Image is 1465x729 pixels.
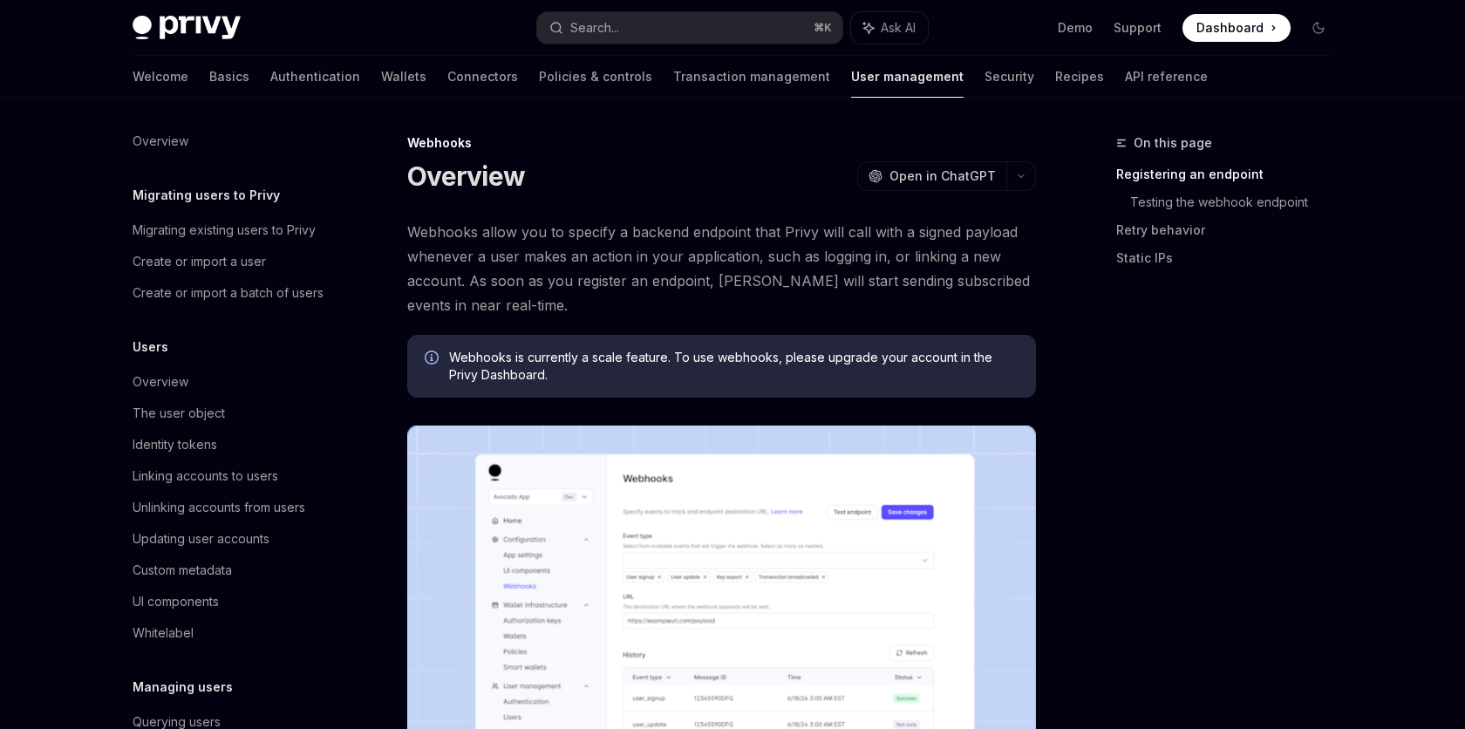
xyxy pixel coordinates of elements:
[857,161,1006,191] button: Open in ChatGPT
[1116,216,1346,244] a: Retry behavior
[119,246,342,277] a: Create or import a user
[889,167,996,185] span: Open in ChatGPT
[133,497,305,518] div: Unlinking accounts from users
[133,283,324,303] div: Create or import a batch of users
[133,56,188,98] a: Welcome
[119,523,342,555] a: Updating user accounts
[133,220,316,241] div: Migrating existing users to Privy
[1134,133,1212,153] span: On this page
[133,251,266,272] div: Create or import a user
[133,185,280,206] h5: Migrating users to Privy
[119,277,342,309] a: Create or import a batch of users
[1114,19,1162,37] a: Support
[133,131,188,152] div: Overview
[381,56,426,98] a: Wallets
[1058,19,1093,37] a: Demo
[119,429,342,460] a: Identity tokens
[425,351,442,368] svg: Info
[133,677,233,698] h5: Managing users
[1196,19,1264,37] span: Dashboard
[209,56,249,98] a: Basics
[881,19,916,37] span: Ask AI
[1116,160,1346,188] a: Registering an endpoint
[133,466,278,487] div: Linking accounts to users
[133,434,217,455] div: Identity tokens
[119,398,342,429] a: The user object
[570,17,619,38] div: Search...
[119,492,342,523] a: Unlinking accounts from users
[119,126,342,157] a: Overview
[119,555,342,586] a: Custom metadata
[119,460,342,492] a: Linking accounts to users
[133,623,194,644] div: Whitelabel
[133,337,168,358] h5: Users
[1055,56,1104,98] a: Recipes
[407,160,525,192] h1: Overview
[814,21,832,35] span: ⌘ K
[537,12,842,44] button: Search...⌘K
[851,56,964,98] a: User management
[133,560,232,581] div: Custom metadata
[1182,14,1291,42] a: Dashboard
[133,591,219,612] div: UI components
[119,366,342,398] a: Overview
[133,371,188,392] div: Overview
[1116,244,1346,272] a: Static IPs
[119,586,342,617] a: UI components
[1130,188,1346,216] a: Testing the webhook endpoint
[407,134,1036,152] div: Webhooks
[270,56,360,98] a: Authentication
[119,617,342,649] a: Whitelabel
[673,56,830,98] a: Transaction management
[133,528,269,549] div: Updating user accounts
[1305,14,1332,42] button: Toggle dark mode
[133,403,225,424] div: The user object
[985,56,1034,98] a: Security
[407,220,1036,317] span: Webhooks allow you to specify a backend endpoint that Privy will call with a signed payload whene...
[119,215,342,246] a: Migrating existing users to Privy
[133,16,241,40] img: dark logo
[539,56,652,98] a: Policies & controls
[1125,56,1208,98] a: API reference
[449,349,1019,384] span: Webhooks is currently a scale feature. To use webhooks, please upgrade your account in the Privy ...
[447,56,518,98] a: Connectors
[851,12,928,44] button: Ask AI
